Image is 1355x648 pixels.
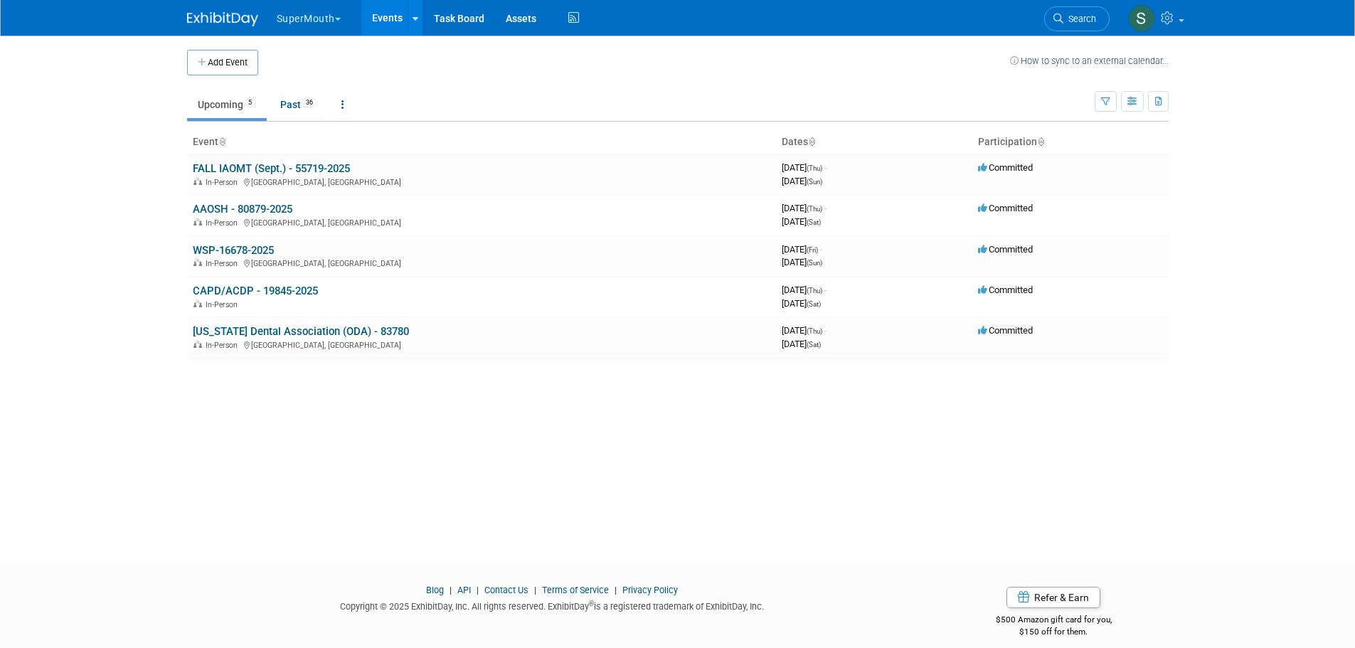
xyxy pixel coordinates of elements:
span: In-Person [206,341,242,350]
img: Samantha Meyers [1128,5,1155,32]
span: [DATE] [782,244,822,255]
span: (Sat) [807,300,821,308]
span: (Thu) [807,327,822,335]
div: $150 off for them. [939,626,1169,638]
span: (Thu) [807,205,822,213]
a: Terms of Service [542,585,609,595]
span: (Sun) [807,178,822,186]
div: [GEOGRAPHIC_DATA], [GEOGRAPHIC_DATA] [193,339,770,350]
a: Past36 [270,91,328,118]
span: | [473,585,482,595]
span: [DATE] [782,325,827,336]
span: | [531,585,540,595]
span: In-Person [206,218,242,228]
a: Sort by Event Name [218,136,225,147]
span: In-Person [206,300,242,309]
span: | [446,585,455,595]
a: Privacy Policy [622,585,678,595]
span: Committed [978,285,1033,295]
th: Participation [972,130,1169,154]
a: Sort by Participation Type [1037,136,1044,147]
span: (Sat) [807,341,821,349]
img: In-Person Event [193,259,202,266]
span: - [824,285,827,295]
a: AAOSH - 80879-2025 [193,203,292,216]
div: [GEOGRAPHIC_DATA], [GEOGRAPHIC_DATA] [193,216,770,228]
span: - [820,244,822,255]
span: Committed [978,203,1033,213]
a: CAPD/ACDP - 19845-2025 [193,285,318,297]
div: [GEOGRAPHIC_DATA], [GEOGRAPHIC_DATA] [193,257,770,268]
img: In-Person Event [193,178,202,185]
span: - [824,203,827,213]
a: Upcoming5 [187,91,267,118]
img: In-Person Event [193,218,202,225]
span: (Sun) [807,259,822,267]
img: In-Person Event [193,300,202,307]
a: Contact Us [484,585,528,595]
span: Committed [978,162,1033,173]
span: Search [1063,14,1096,24]
a: Blog [426,585,444,595]
span: 5 [244,97,256,108]
a: FALL IAOMT (Sept.) - 55719-2025 [193,162,350,175]
sup: ® [589,600,594,607]
a: WSP-16678-2025 [193,244,274,257]
span: [DATE] [782,203,827,213]
a: [US_STATE] Dental Association (ODA) - 83780 [193,325,409,338]
span: [DATE] [782,176,822,186]
span: [DATE] [782,298,821,309]
span: [DATE] [782,216,821,227]
span: | [611,585,620,595]
span: [DATE] [782,339,821,349]
a: How to sync to an external calendar... [1010,55,1169,66]
span: In-Person [206,259,242,268]
span: [DATE] [782,257,822,267]
span: [DATE] [782,162,827,173]
span: - [824,325,827,336]
div: Copyright © 2025 ExhibitDay, Inc. All rights reserved. ExhibitDay is a registered trademark of Ex... [187,597,918,613]
button: Add Event [187,50,258,75]
span: In-Person [206,178,242,187]
a: Search [1044,6,1110,31]
a: Refer & Earn [1006,587,1100,608]
span: Committed [978,325,1033,336]
span: (Thu) [807,164,822,172]
span: 36 [302,97,317,108]
div: [GEOGRAPHIC_DATA], [GEOGRAPHIC_DATA] [193,176,770,187]
th: Event [187,130,776,154]
span: (Thu) [807,287,822,294]
span: Committed [978,244,1033,255]
div: $500 Amazon gift card for you, [939,605,1169,637]
span: - [824,162,827,173]
a: Sort by Start Date [808,136,815,147]
a: API [457,585,471,595]
img: In-Person Event [193,341,202,348]
th: Dates [776,130,972,154]
span: [DATE] [782,285,827,295]
img: ExhibitDay [187,12,258,26]
span: (Sat) [807,218,821,226]
span: (Fri) [807,246,818,254]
